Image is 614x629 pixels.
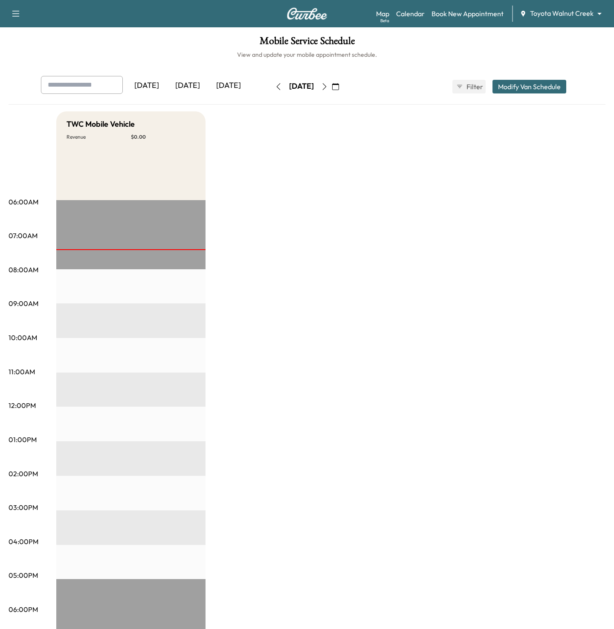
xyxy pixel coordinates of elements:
p: 04:00PM [9,536,38,547]
p: 10:00AM [9,332,37,343]
div: Beta [380,17,389,24]
button: Modify Van Schedule [492,80,566,93]
p: 11:00AM [9,367,35,377]
p: Revenue [67,134,131,140]
p: 03:00PM [9,502,38,513]
p: 01:00PM [9,434,37,445]
p: 06:00AM [9,197,38,207]
a: Book New Appointment [432,9,504,19]
a: Calendar [396,9,425,19]
p: 02:00PM [9,469,38,479]
p: 07:00AM [9,230,38,241]
img: Curbee Logo [287,8,327,20]
p: 08:00AM [9,265,38,275]
p: 06:00PM [9,604,38,614]
h1: Mobile Service Schedule [9,36,605,50]
a: MapBeta [376,9,389,19]
p: 05:00PM [9,570,38,580]
h6: View and update your mobile appointment schedule. [9,50,605,59]
div: [DATE] [167,76,208,96]
p: 12:00PM [9,400,36,411]
span: Toyota Walnut Creek [530,9,594,18]
span: Filter [466,82,482,92]
div: [DATE] [208,76,249,96]
p: $ 0.00 [131,134,195,140]
div: [DATE] [289,81,314,92]
button: Filter [452,80,486,93]
h5: TWC Mobile Vehicle [67,118,135,130]
p: 09:00AM [9,298,38,309]
div: [DATE] [126,76,167,96]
